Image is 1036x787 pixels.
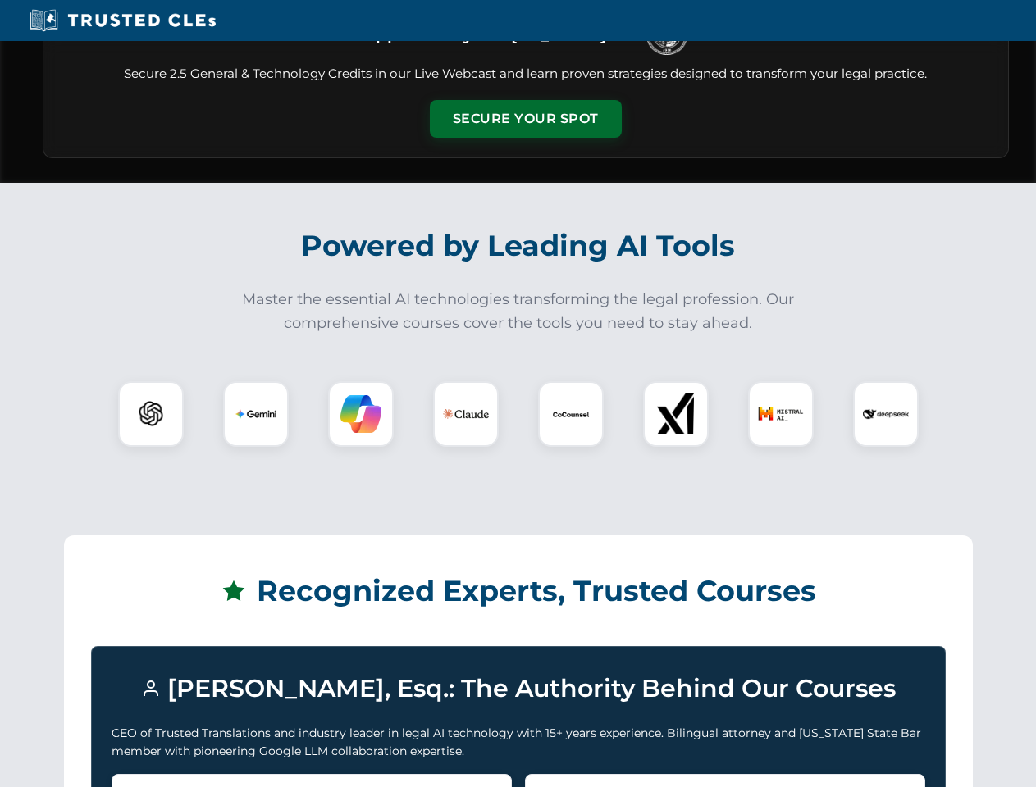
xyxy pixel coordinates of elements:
[550,393,591,434] img: CoCounsel Logo
[758,391,804,437] img: Mistral AI Logo
[112,724,925,761] p: CEO of Trusted Translations and industry leader in legal AI technology with 15+ years experience....
[433,381,499,447] div: Claude
[63,65,988,84] p: Secure 2.5 General & Technology Credits in our Live Webcast and learn proven strategies designed ...
[64,217,973,275] h2: Powered by Leading AI Tools
[328,381,394,447] div: Copilot
[231,288,806,335] p: Master the essential AI technologies transforming the legal profession. Our comprehensive courses...
[340,393,381,434] img: Copilot Logo
[25,8,221,33] img: Trusted CLEs
[853,381,919,447] div: DeepSeek
[748,381,814,447] div: Mistral AI
[223,381,289,447] div: Gemini
[112,666,925,711] h3: [PERSON_NAME], Esq.: The Authority Behind Our Courses
[443,391,489,437] img: Claude Logo
[127,390,175,438] img: ChatGPT Logo
[235,393,276,434] img: Gemini Logo
[863,391,909,437] img: DeepSeek Logo
[655,393,696,434] img: xAI Logo
[118,381,184,447] div: ChatGPT
[91,562,946,620] h2: Recognized Experts, Trusted Courses
[643,381,709,447] div: xAI
[430,100,622,138] button: Secure Your Spot
[538,381,604,447] div: CoCounsel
